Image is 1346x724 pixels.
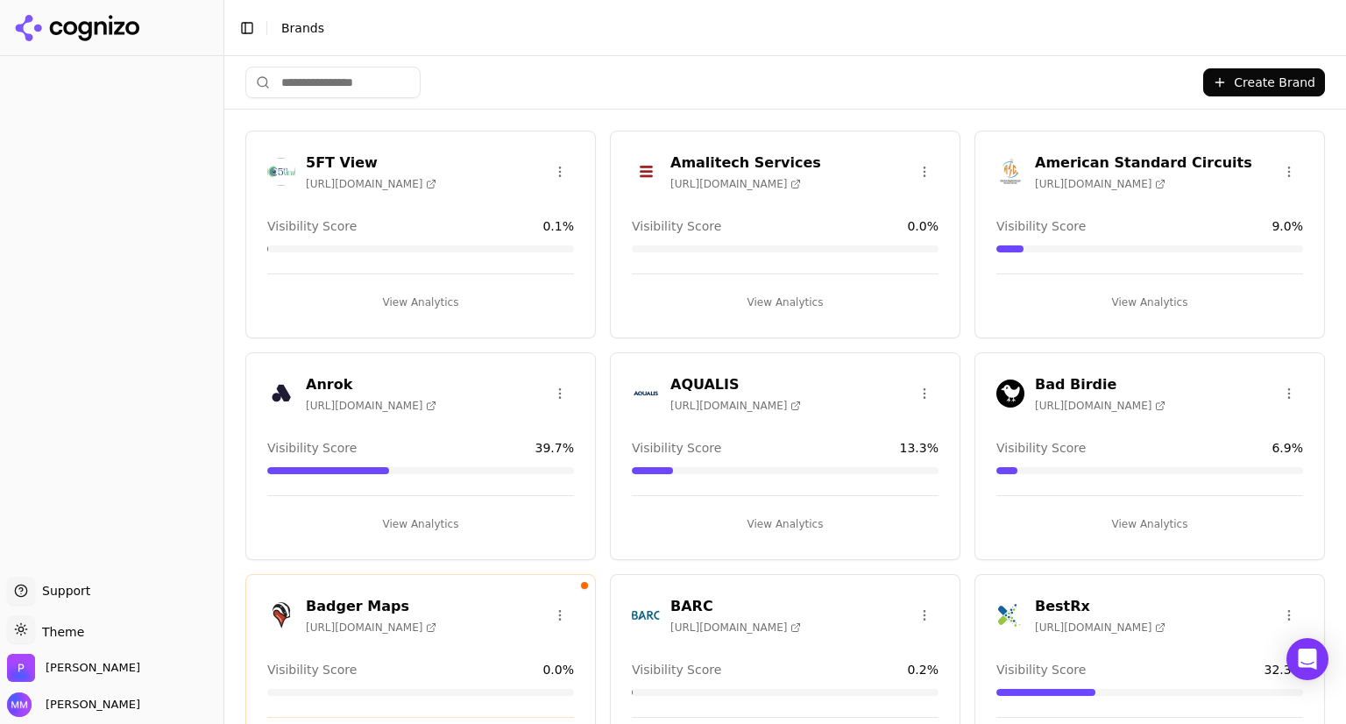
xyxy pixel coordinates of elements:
[996,510,1303,538] button: View Analytics
[1203,68,1325,96] button: Create Brand
[632,158,660,186] img: Amalitech Services
[996,380,1024,408] img: Bad Birdie
[996,288,1303,316] button: View Analytics
[28,46,42,60] img: website_grey.svg
[632,601,660,629] img: BARC
[267,217,357,235] span: Visibility Score
[35,582,90,600] span: Support
[542,661,574,678] span: 0.0 %
[1035,374,1165,395] h3: Bad Birdie
[306,153,436,174] h3: 5FT View
[267,380,295,408] img: Anrok
[7,654,35,682] img: Perrill
[39,697,140,713] span: [PERSON_NAME]
[49,28,86,42] div: v 4.0.25
[47,102,61,116] img: tab_domain_overview_orange.svg
[670,621,801,635] span: [URL][DOMAIN_NAME]
[7,692,140,717] button: Open user button
[194,103,295,115] div: Keywords by Traffic
[1035,621,1165,635] span: [URL][DOMAIN_NAME]
[306,374,436,395] h3: Anrok
[46,46,124,60] div: Domain: [URL]
[28,28,42,42] img: logo_orange.svg
[267,288,574,316] button: View Analytics
[670,177,801,191] span: [URL][DOMAIN_NAME]
[1265,661,1303,678] span: 32.3 %
[306,596,436,617] h3: Badger Maps
[1035,177,1165,191] span: [URL][DOMAIN_NAME]
[996,661,1086,678] span: Visibility Score
[267,510,574,538] button: View Analytics
[1272,439,1303,457] span: 6.9 %
[306,177,436,191] span: [URL][DOMAIN_NAME]
[907,217,939,235] span: 0.0 %
[1035,596,1165,617] h3: BestRx
[632,510,939,538] button: View Analytics
[535,439,574,457] span: 39.7 %
[35,625,84,639] span: Theme
[267,439,357,457] span: Visibility Score
[996,217,1086,235] span: Visibility Score
[7,654,140,682] button: Open organization switcher
[632,217,721,235] span: Visibility Score
[67,103,157,115] div: Domain Overview
[632,288,939,316] button: View Analytics
[46,660,140,676] span: Perrill
[632,661,721,678] span: Visibility Score
[281,21,324,35] span: Brands
[632,439,721,457] span: Visibility Score
[670,399,801,413] span: [URL][DOMAIN_NAME]
[1035,399,1165,413] span: [URL][DOMAIN_NAME]
[632,380,660,408] img: AQUALIS
[996,158,1024,186] img: American Standard Circuits
[267,158,295,186] img: 5FT View
[1272,217,1303,235] span: 9.0 %
[174,102,188,116] img: tab_keywords_by_traffic_grey.svg
[542,217,574,235] span: 0.1 %
[670,153,821,174] h3: Amalitech Services
[907,661,939,678] span: 0.2 %
[7,692,32,717] img: Molly McLay
[670,596,801,617] h3: BARC
[267,661,357,678] span: Visibility Score
[1035,153,1252,174] h3: American Standard Circuits
[900,439,939,457] span: 13.3 %
[281,19,1297,37] nav: breadcrumb
[306,621,436,635] span: [URL][DOMAIN_NAME]
[670,374,801,395] h3: AQUALIS
[996,439,1086,457] span: Visibility Score
[306,399,436,413] span: [URL][DOMAIN_NAME]
[996,601,1024,629] img: BestRx
[1286,638,1328,680] div: Open Intercom Messenger
[267,601,295,629] img: Badger Maps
